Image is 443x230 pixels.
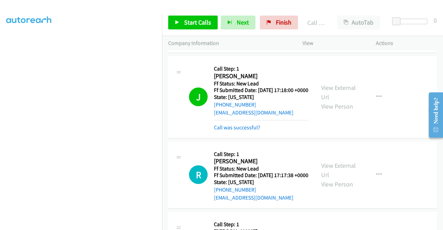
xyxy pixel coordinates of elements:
[214,87,308,94] h5: Ff Submitted Date: [DATE] 17:18:00 +0000
[214,186,256,193] a: [PHONE_NUMBER]
[260,16,298,29] a: Finish
[214,179,308,186] h5: State: [US_STATE]
[307,18,325,27] p: Call Completed
[189,165,208,184] h1: R
[423,88,443,142] iframe: Resource Center
[396,19,427,24] div: Delay between calls (in seconds)
[189,88,208,106] h1: J
[321,180,353,188] a: View Person
[214,194,293,201] a: [EMAIL_ADDRESS][DOMAIN_NAME]
[214,151,308,158] h5: Call Step: 1
[321,162,356,179] a: View External Url
[168,39,290,47] p: Company Information
[214,80,308,87] h5: Ff Status: New Lead
[214,172,308,179] h5: Ff Submitted Date: [DATE] 17:17:38 +0000
[214,101,256,108] a: [PHONE_NUMBER]
[276,18,291,26] span: Finish
[221,16,255,29] button: Next
[434,16,437,25] div: 0
[214,65,308,72] h5: Call Step: 1
[237,18,249,26] span: Next
[184,18,211,26] span: Start Calls
[214,165,308,172] h5: Ff Status: New Lead
[376,39,437,47] p: Actions
[214,124,260,131] a: Call was successful?
[321,84,356,101] a: View External Url
[337,16,380,29] button: AutoTab
[302,39,363,47] p: View
[168,16,218,29] a: Start Calls
[214,221,308,228] h5: Call Step: 1
[214,157,306,165] h2: [PERSON_NAME]
[214,94,308,101] h5: State: [US_STATE]
[321,102,353,110] a: View Person
[214,109,293,116] a: [EMAIL_ADDRESS][DOMAIN_NAME]
[214,72,306,80] h2: [PERSON_NAME]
